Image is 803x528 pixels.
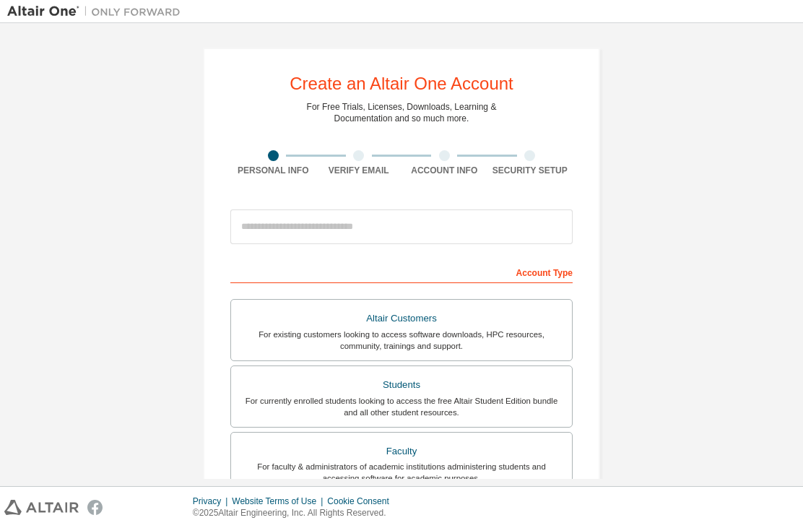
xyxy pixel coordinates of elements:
[87,500,103,515] img: facebook.svg
[316,165,402,176] div: Verify Email
[240,461,563,484] div: For faculty & administrators of academic institutions administering students and accessing softwa...
[230,165,316,176] div: Personal Info
[240,395,563,418] div: For currently enrolled students looking to access the free Altair Student Edition bundle and all ...
[240,375,563,395] div: Students
[290,75,513,92] div: Create an Altair One Account
[487,165,573,176] div: Security Setup
[7,4,188,19] img: Altair One
[230,260,573,283] div: Account Type
[240,308,563,329] div: Altair Customers
[4,500,79,515] img: altair_logo.svg
[193,507,398,519] p: © 2025 Altair Engineering, Inc. All Rights Reserved.
[193,495,232,507] div: Privacy
[327,495,397,507] div: Cookie Consent
[307,101,497,124] div: For Free Trials, Licenses, Downloads, Learning & Documentation and so much more.
[232,495,327,507] div: Website Terms of Use
[240,329,563,352] div: For existing customers looking to access software downloads, HPC resources, community, trainings ...
[240,441,563,462] div: Faculty
[401,165,487,176] div: Account Info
